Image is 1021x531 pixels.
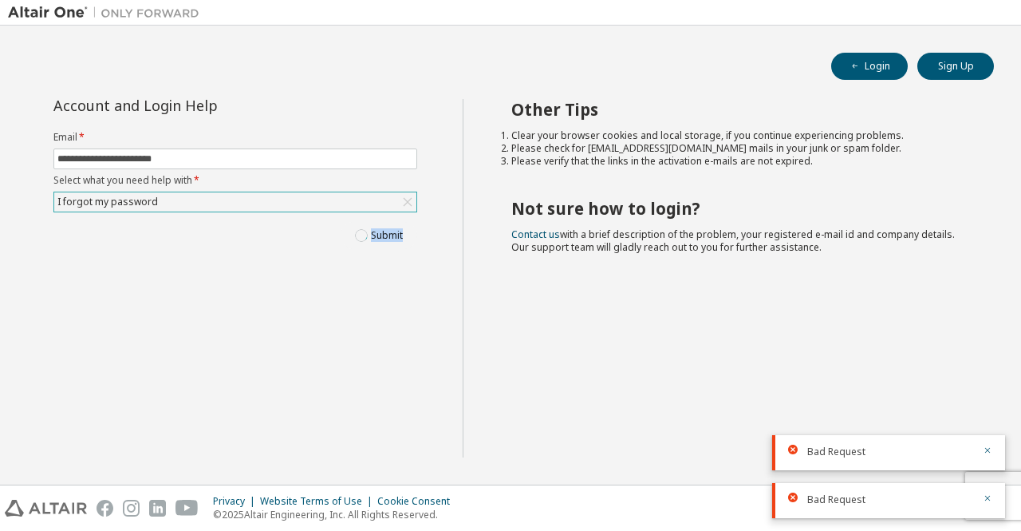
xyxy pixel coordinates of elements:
[175,500,199,517] img: youtube.svg
[377,495,459,508] div: Cookie Consent
[55,193,160,211] div: I forgot my password
[123,500,140,517] img: instagram.svg
[511,155,966,168] li: Please verify that the links in the activation e-mails are not expired.
[149,500,166,517] img: linkedin.svg
[8,5,207,21] img: Altair One
[260,495,377,508] div: Website Terms of Use
[511,99,966,120] h2: Other Tips
[213,508,459,521] p: © 2025 Altair Engineering, Inc. All Rights Reserved.
[917,53,994,80] button: Sign Up
[511,228,560,241] a: Contact us
[54,192,416,212] div: I forgot my password
[97,500,113,517] img: facebook.svg
[511,228,955,254] span: with a brief description of the problem, your registered e-mail id and company details. Our suppo...
[53,99,345,112] div: Account and Login Help
[53,174,417,187] label: Select what you need help with
[831,53,908,80] button: Login
[5,500,87,517] img: altair_logo.svg
[511,142,966,155] li: Please check for [EMAIL_ADDRESS][DOMAIN_NAME] mails in your junk or spam folder.
[53,131,417,144] label: Email
[213,495,260,508] div: Privacy
[511,129,966,142] li: Clear your browser cookies and local storage, if you continue experiencing problems.
[807,493,865,506] span: Bad Request
[511,198,966,219] h2: Not sure how to login?
[807,446,865,458] span: Bad Request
